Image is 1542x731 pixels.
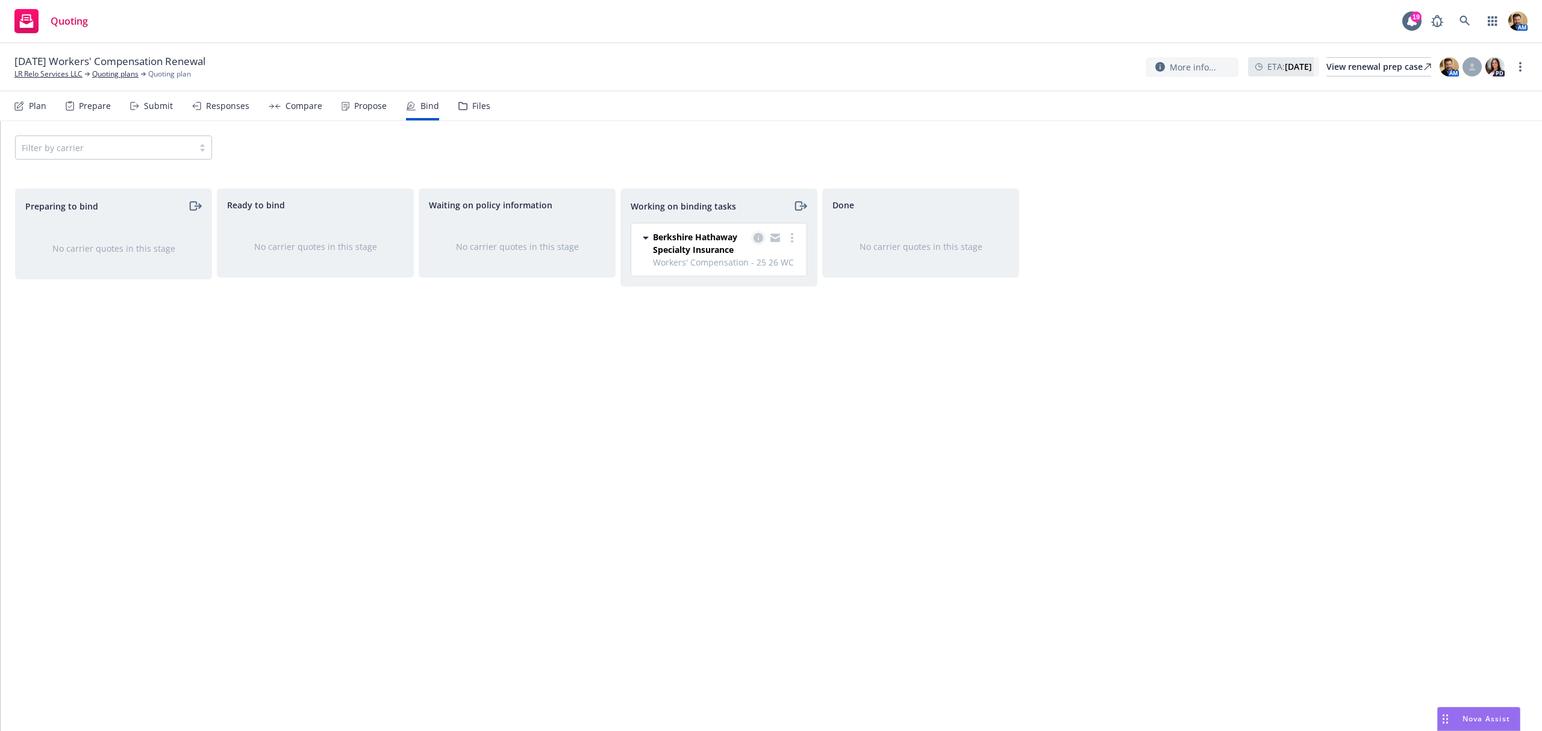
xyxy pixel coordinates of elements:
div: Propose [354,101,387,111]
div: Prepare [79,101,111,111]
div: Files [472,101,490,111]
a: moveRight [793,199,807,213]
div: Plan [29,101,46,111]
span: Quoting plan [148,69,191,79]
a: Switch app [1481,9,1505,33]
div: 19 [1411,11,1422,22]
div: No carrier quotes in this stage [35,242,192,255]
span: Waiting on policy information [429,199,552,211]
span: [DATE] Workers' Compensation Renewal [14,54,205,69]
div: No carrier quotes in this stage [842,240,999,253]
span: Working on binding tasks [631,200,736,213]
a: Quoting [10,4,93,38]
div: Submit [144,101,173,111]
div: No carrier quotes in this stage [439,240,596,253]
a: more [785,231,799,245]
span: Berkshire Hathaway Specialty Insurance [653,231,749,256]
div: No carrier quotes in this stage [237,240,394,253]
span: Preparing to bind [25,200,98,213]
a: more [1513,60,1528,74]
span: More info... [1170,61,1216,73]
span: Nova Assist [1462,714,1510,724]
span: Quoting [51,16,88,26]
a: moveRight [187,199,202,213]
span: Ready to bind [227,199,285,211]
img: photo [1440,57,1459,76]
button: Nova Assist [1437,707,1520,731]
div: Compare [286,101,322,111]
a: LR Relo Services LLC [14,69,83,79]
strong: [DATE] [1285,61,1312,72]
a: View renewal prep case [1326,57,1431,76]
div: Bind [420,101,439,111]
div: Drag to move [1438,708,1453,730]
div: Responses [206,101,249,111]
span: ETA : [1267,60,1312,73]
a: Quoting plans [92,69,139,79]
a: Search [1453,9,1477,33]
div: View renewal prep case [1326,58,1431,76]
button: More info... [1146,57,1238,77]
img: photo [1485,57,1505,76]
span: Done [832,199,854,211]
img: photo [1508,11,1528,31]
a: copy logging email [751,231,766,245]
a: Report a Bug [1425,9,1449,33]
span: Workers' Compensation - 25 26 WC [653,256,799,269]
a: copy logging email [768,231,782,245]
